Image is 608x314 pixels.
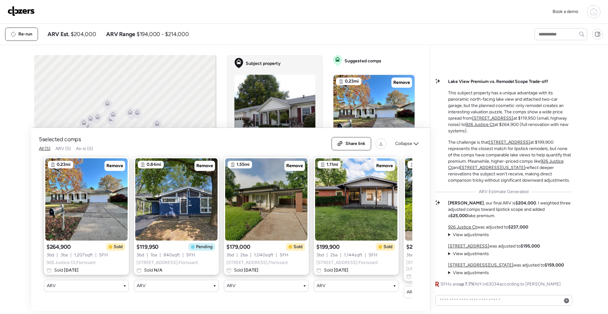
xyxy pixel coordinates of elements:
span: 1 ba [150,252,157,258]
span: $179,000 [226,243,250,251]
p: This subject property has a unique advantage with its panoramic north-facing lake view and attach... [448,90,572,134]
span: | [182,252,184,258]
summary: View adjustments [448,270,489,276]
a: [STREET_ADDRESS][US_STATE] [460,165,525,170]
span: [DATE] [333,267,348,273]
span: Re-run [18,31,32,37]
a: [STREET_ADDRESS] [448,243,489,249]
span: All (5) [39,146,50,151]
p: was adjusted to [448,243,540,249]
span: 3 bd [47,252,54,258]
span: Suggested comps [345,58,381,64]
span: SFHs are YoY in 63034 according to [PERSON_NAME] [440,281,561,287]
strong: $25,000 [450,213,468,218]
span: 840 sqft [163,252,180,258]
strong: $159,000 [545,262,564,268]
span: Subject property [246,60,281,67]
span: | [57,252,58,258]
span: Collapse [395,141,412,147]
strong: $204,000 [516,200,536,206]
strong: [PERSON_NAME] [448,200,484,206]
span: ARV [47,283,56,289]
span: View adjustments [453,270,489,275]
span: View adjustments [453,232,489,237]
span: [DATE] [63,267,79,273]
span: 0.84mi [147,161,161,168]
span: $199,900 [316,243,340,251]
span: View adjustments [453,251,489,256]
span: | [237,252,238,258]
span: Sold [114,244,123,250]
span: 5 selected comps [39,135,81,143]
p: , our final ARV is . I weighted three adjusted comps toward lipstick scope and added a lake premium. [448,200,572,219]
span: 3 bd [316,252,324,258]
a: [STREET_ADDRESS] [489,140,530,145]
span: 0.23mi [57,161,71,168]
span: [STREET_ADDRESS][US_STATE] , Florissant [406,260,486,272]
span: | [326,252,328,258]
span: Book a demo [553,9,578,14]
span: Remove [196,163,213,169]
span: Sold [294,244,302,250]
span: Sold [54,267,79,273]
span: | [365,252,366,258]
span: ARV [227,283,236,289]
span: $264,900 [47,243,71,251]
span: [STREET_ADDRESS] , Florissant [316,260,378,266]
span: 1.55mi [237,161,250,168]
span: 1,040 sqft [254,252,273,258]
span: 3 bd [136,252,144,258]
span: Remove [376,163,393,169]
span: | [160,252,161,258]
span: As-is (0) [76,146,93,151]
a: [STREET_ADDRESS][US_STATE] [448,262,513,268]
span: [DATE] [243,267,258,273]
span: Sold [383,244,392,250]
span: Sold [234,267,258,273]
span: Pending [196,244,212,250]
span: SFH [99,252,108,258]
span: Remove [106,163,123,169]
span: 926 Justice Ct , Florissant [47,260,96,266]
span: SFH [186,252,195,258]
span: Remove [393,79,410,86]
summary: View adjustments [448,232,489,238]
span: $119,950 [136,243,159,251]
span: | [95,252,97,258]
span: ARV Estimate Generated [479,189,529,195]
span: up 7.7% [459,281,474,287]
a: 926 Justice Ct [465,122,494,127]
a: [STREET_ADDRESS] [472,116,513,121]
p: The challenge is that at $199,900 represents the closest match for lipstick remodels, but none of... [448,139,572,184]
span: | [147,252,148,258]
span: ARV [317,283,326,289]
span: [STREET_ADDRESS] , Florissant [136,260,198,266]
span: ARV Range [106,30,135,38]
span: | [250,252,251,258]
span: $194,000 - $214,000 [136,30,189,38]
span: [STREET_ADDRESS] , Florissant [226,260,288,266]
span: $209,900 [406,243,431,251]
span: 0.23mi [345,78,359,85]
span: | [340,252,341,258]
span: 3 bd [226,252,234,258]
span: 1,207 sqft [74,252,93,258]
strong: Lake View Premium vs. Remodel Scope Trade-off [448,79,548,84]
span: 2 ba [330,252,338,258]
span: 3 bd [406,252,414,258]
p: was adjusted to [448,262,564,268]
span: Sold [144,267,162,273]
span: SFH [369,252,377,258]
span: ARV [137,283,146,289]
img: Logo [8,6,35,16]
summary: View adjustments [448,251,489,257]
span: 1,144 sqft [344,252,362,258]
span: N/A [153,267,162,273]
a: 926 Justice Ct [448,224,477,230]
